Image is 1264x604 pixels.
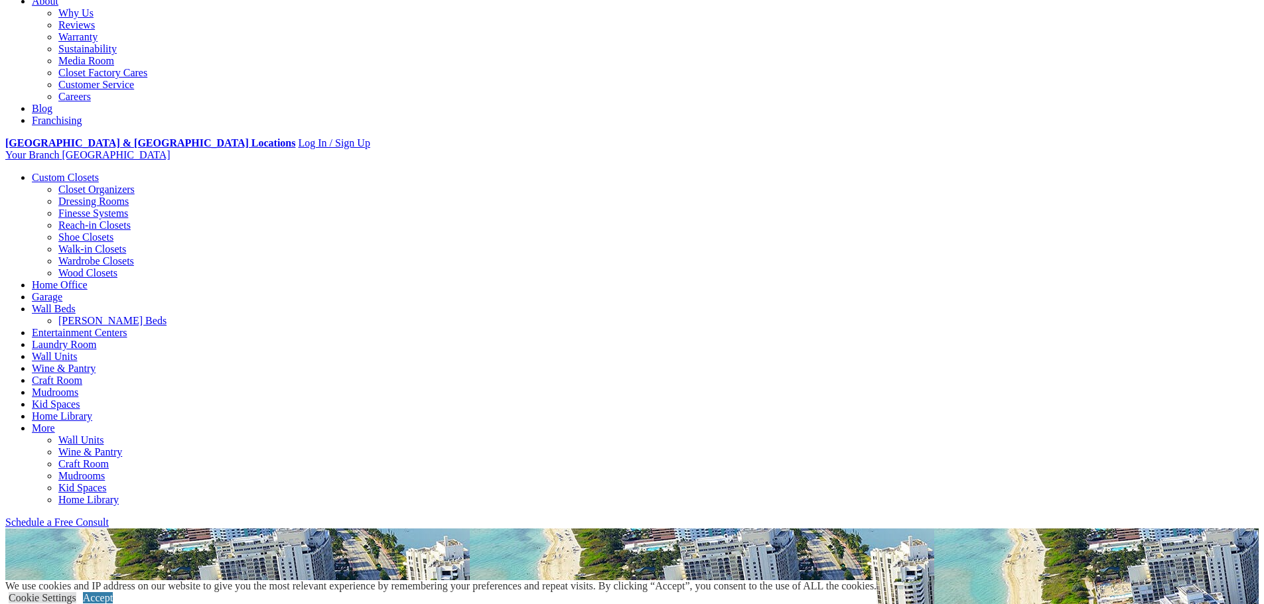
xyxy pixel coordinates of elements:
a: Finesse Systems [58,208,128,219]
a: Log In / Sign Up [298,137,370,149]
a: Sustainability [58,43,117,54]
a: Customer Service [58,79,134,90]
a: Craft Room [32,375,82,386]
span: [GEOGRAPHIC_DATA] [62,149,170,160]
a: Wine & Pantry [58,446,122,457]
a: Closet Organizers [58,184,135,195]
a: Wine & Pantry [32,363,96,374]
a: Entertainment Centers [32,327,127,338]
a: Shoe Closets [58,231,113,243]
a: Wardrobe Closets [58,255,134,267]
a: Custom Closets [32,172,99,183]
a: Media Room [58,55,114,66]
a: Wall Units [58,434,104,446]
a: Reach-in Closets [58,219,131,231]
a: Home Library [32,410,92,422]
a: Reviews [58,19,95,30]
a: Wood Closets [58,267,117,278]
a: Careers [58,91,91,102]
a: Kid Spaces [58,482,106,493]
a: Craft Room [58,458,109,469]
a: Home Library [58,494,119,505]
a: [PERSON_NAME] Beds [58,315,167,326]
a: Garage [32,291,62,302]
a: Cookie Settings [9,592,76,603]
a: Wall Beds [32,303,76,314]
a: [GEOGRAPHIC_DATA] & [GEOGRAPHIC_DATA] Locations [5,137,295,149]
a: Schedule a Free Consult (opens a dropdown menu) [5,516,109,528]
a: Mudrooms [32,387,78,398]
a: Closet Factory Cares [58,67,147,78]
a: More menu text will display only on big screen [32,422,55,434]
a: Blog [32,103,52,114]
a: Warranty [58,31,98,42]
a: Accept [83,592,113,603]
a: Franchising [32,115,82,126]
a: Mudrooms [58,470,105,481]
a: Your Branch [GEOGRAPHIC_DATA] [5,149,171,160]
a: Dressing Rooms [58,196,129,207]
a: Laundry Room [32,339,96,350]
a: Walk-in Closets [58,243,126,255]
a: Wall Units [32,351,77,362]
a: Kid Spaces [32,398,80,410]
a: Why Us [58,7,94,19]
div: We use cookies and IP address on our website to give you the most relevant experience by remember... [5,580,877,592]
a: Home Office [32,279,88,290]
span: Your Branch [5,149,59,160]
